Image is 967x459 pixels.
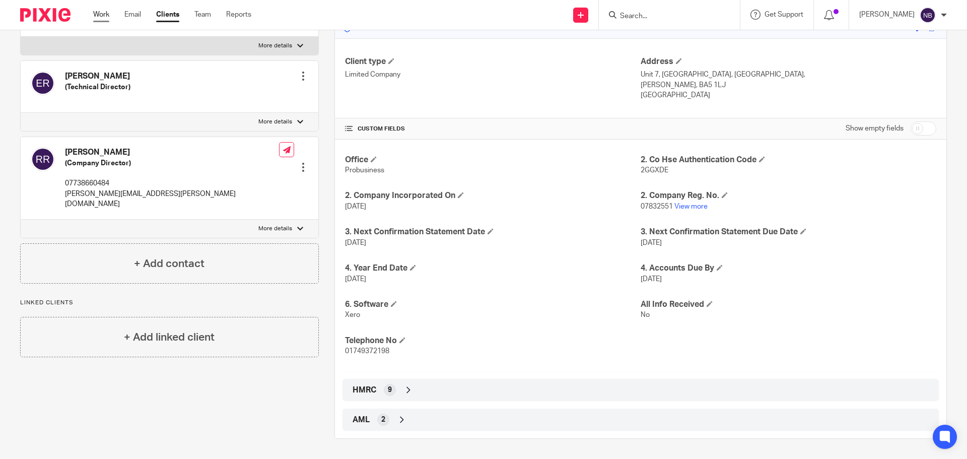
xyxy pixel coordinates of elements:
[124,10,141,20] a: Email
[134,256,204,272] h4: + Add contact
[194,10,211,20] a: Team
[641,227,936,237] h4: 3. Next Confirmation Statement Due Date
[920,7,936,23] img: svg%3E
[65,147,279,158] h4: [PERSON_NAME]
[345,263,641,274] h4: 4. Year End Date
[353,385,376,396] span: HMRC
[31,147,55,171] img: svg%3E
[65,189,279,210] p: [PERSON_NAME][EMAIL_ADDRESS][PERSON_NAME][DOMAIN_NAME]
[65,178,279,188] p: 07738660484
[345,348,389,355] span: 01749372198
[388,385,392,395] span: 9
[226,10,251,20] a: Reports
[641,190,936,201] h4: 2. Company Reg. No.
[345,203,366,210] span: [DATE]
[31,71,55,95] img: svg%3E
[619,12,710,21] input: Search
[859,10,915,20] p: [PERSON_NAME]
[124,330,215,345] h4: + Add linked client
[641,167,668,174] span: 2GGXDE
[641,276,662,283] span: [DATE]
[345,125,641,133] h4: CUSTOM FIELDS
[345,311,360,318] span: Xero
[345,336,641,346] h4: Telephone No
[345,227,641,237] h4: 3. Next Confirmation Statement Date
[641,80,936,90] p: [PERSON_NAME], BA5 1LJ
[65,158,279,168] h5: (Company Director)
[674,203,708,210] a: View more
[641,90,936,100] p: [GEOGRAPHIC_DATA]
[258,225,292,233] p: More details
[345,190,641,201] h4: 2. Company Incorporated On
[345,155,641,165] h4: Office
[345,299,641,310] h4: 6. Software
[345,167,384,174] span: Probusiness
[20,8,71,22] img: Pixie
[641,56,936,67] h4: Address
[765,11,803,18] span: Get Support
[258,118,292,126] p: More details
[641,263,936,274] h4: 4. Accounts Due By
[641,203,673,210] span: 07832551
[345,276,366,283] span: [DATE]
[20,299,319,307] p: Linked clients
[353,415,370,425] span: AML
[641,311,650,318] span: No
[156,10,179,20] a: Clients
[846,123,904,134] label: Show empty fields
[381,415,385,425] span: 2
[641,239,662,246] span: [DATE]
[258,42,292,50] p: More details
[345,56,641,67] h4: Client type
[641,70,936,80] p: Unit 7, [GEOGRAPHIC_DATA], [GEOGRAPHIC_DATA],
[641,155,936,165] h4: 2. Co Hse Authentication Code
[345,70,641,80] p: Limited Company
[93,10,109,20] a: Work
[345,239,366,246] span: [DATE]
[65,82,130,92] h5: (Technical Director)
[641,299,936,310] h4: All Info Received
[65,71,130,82] h4: [PERSON_NAME]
